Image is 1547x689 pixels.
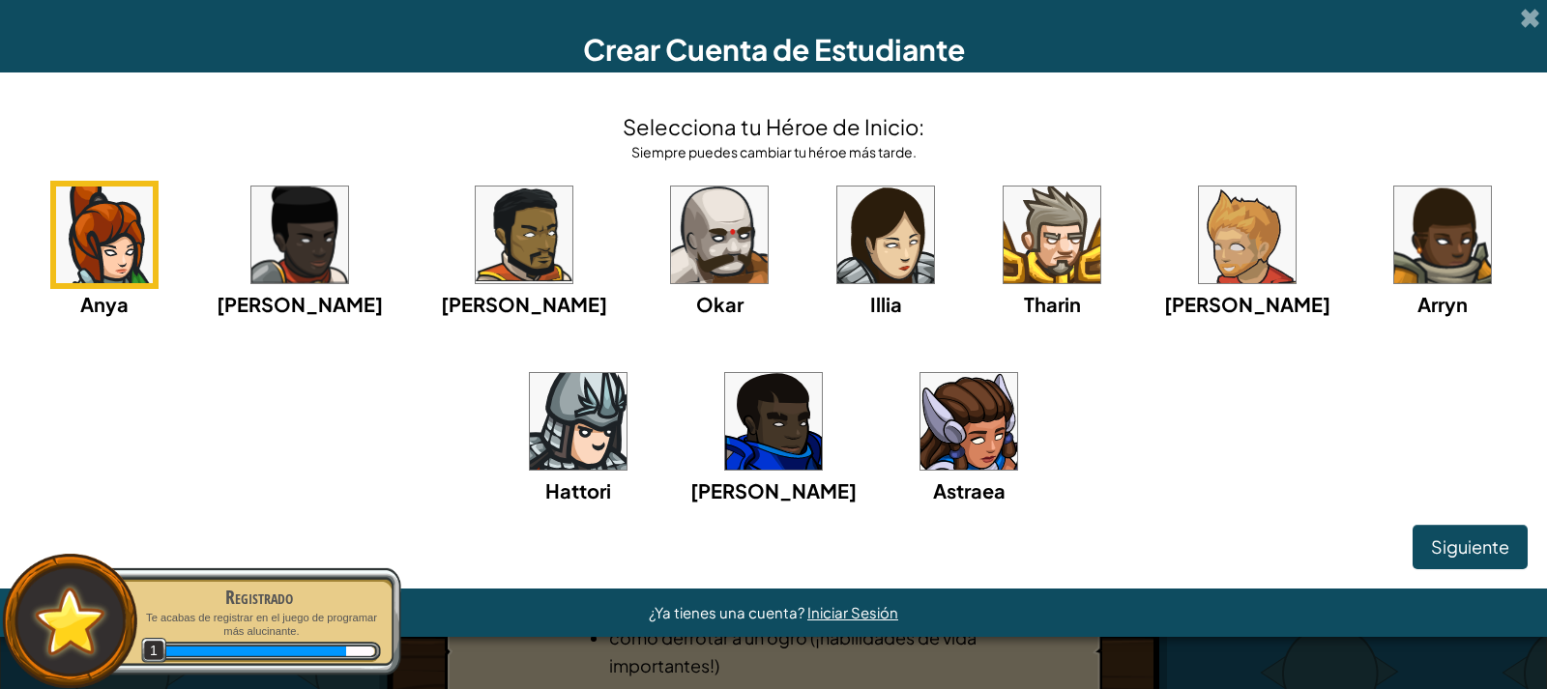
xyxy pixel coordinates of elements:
[1004,187,1100,283] img: portrait.png
[1199,187,1296,283] img: portrait.png
[920,373,1017,470] img: portrait.png
[1413,525,1528,569] button: Siguiente
[807,603,898,621] a: Iniciar Sesión
[545,478,611,502] span: Hattori
[530,373,627,470] img: portrait.png
[1417,292,1468,316] span: Arryn
[141,638,167,664] span: 1
[1164,292,1330,316] span: [PERSON_NAME]
[476,187,572,283] img: portrait.png
[583,31,965,68] span: Crear Cuenta de Estudiante
[623,142,924,161] div: Siempre puedes cambiar tu héroe más tarde.
[1394,187,1491,283] img: portrait.png
[1431,535,1509,558] span: Siguiente
[690,478,857,502] span: [PERSON_NAME]
[217,292,383,316] span: [PERSON_NAME]
[696,292,744,316] span: Okar
[56,187,153,283] img: portrait.png
[671,187,768,283] img: portrait.png
[80,292,129,316] span: Anya
[251,187,348,283] img: portrait.png
[870,292,902,316] span: Illia
[933,478,1006,502] span: Astraea
[1024,292,1081,316] span: Tharin
[137,611,381,639] p: Te acabas de registrar en el juego de programar más alucinante.
[725,373,822,470] img: portrait.png
[623,111,924,142] h4: Selecciona tu Héroe de Inicio:
[137,584,381,611] div: Registrado
[441,292,607,316] span: [PERSON_NAME]
[837,187,934,283] img: portrait.png
[26,578,114,664] img: default.png
[649,603,807,621] span: ¿Ya tienes una cuenta?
